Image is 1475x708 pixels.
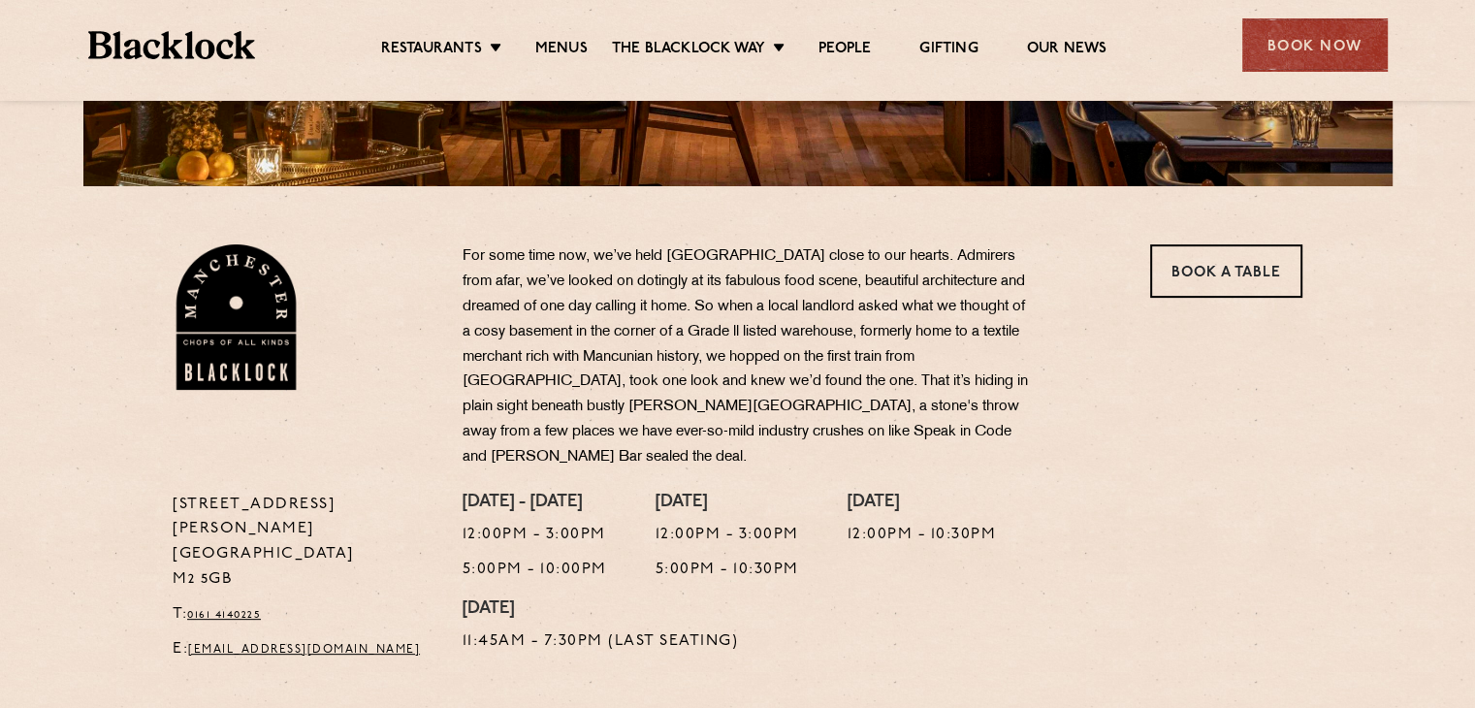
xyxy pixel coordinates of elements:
[656,523,799,548] p: 12:00pm - 3:00pm
[848,523,997,548] p: 12:00pm - 10:30pm
[848,493,997,514] h4: [DATE]
[173,244,300,390] img: BL_Manchester_Logo-bleed.png
[463,558,607,583] p: 5:00pm - 10:00pm
[173,493,433,594] p: [STREET_ADDRESS][PERSON_NAME] [GEOGRAPHIC_DATA] M2 5GB
[188,644,420,656] a: [EMAIL_ADDRESS][DOMAIN_NAME]
[88,31,256,59] img: BL_Textured_Logo-footer-cropped.svg
[1242,18,1388,72] div: Book Now
[173,637,433,662] p: E:
[463,244,1035,470] p: For some time now, we’ve held [GEOGRAPHIC_DATA] close to our hearts. Admirers from afar, we’ve lo...
[656,493,799,514] h4: [DATE]
[463,599,739,621] h4: [DATE]
[1150,244,1302,298] a: Book a Table
[1027,40,1107,61] a: Our News
[463,629,739,655] p: 11:45am - 7:30pm (Last Seating)
[656,558,799,583] p: 5:00pm - 10:30pm
[818,40,871,61] a: People
[612,40,765,61] a: The Blacklock Way
[463,493,607,514] h4: [DATE] - [DATE]
[187,609,261,621] a: 0161 4140225
[919,40,978,61] a: Gifting
[173,602,433,628] p: T:
[381,40,482,61] a: Restaurants
[535,40,588,61] a: Menus
[463,523,607,548] p: 12:00pm - 3:00pm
